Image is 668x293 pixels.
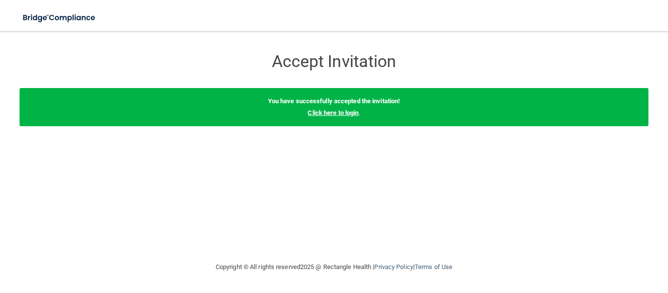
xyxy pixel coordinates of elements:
[268,97,401,105] b: You have successfully accepted the invitation!
[156,251,512,283] div: Copyright © All rights reserved 2025 @ Rectangle Health | |
[415,263,452,270] a: Terms of Use
[308,109,358,116] a: Click here to login
[374,263,413,270] a: Privacy Policy
[156,52,512,70] h3: Accept Invitation
[15,8,105,28] img: bridge_compliance_login_screen.278c3ca4.svg
[20,88,648,126] div: .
